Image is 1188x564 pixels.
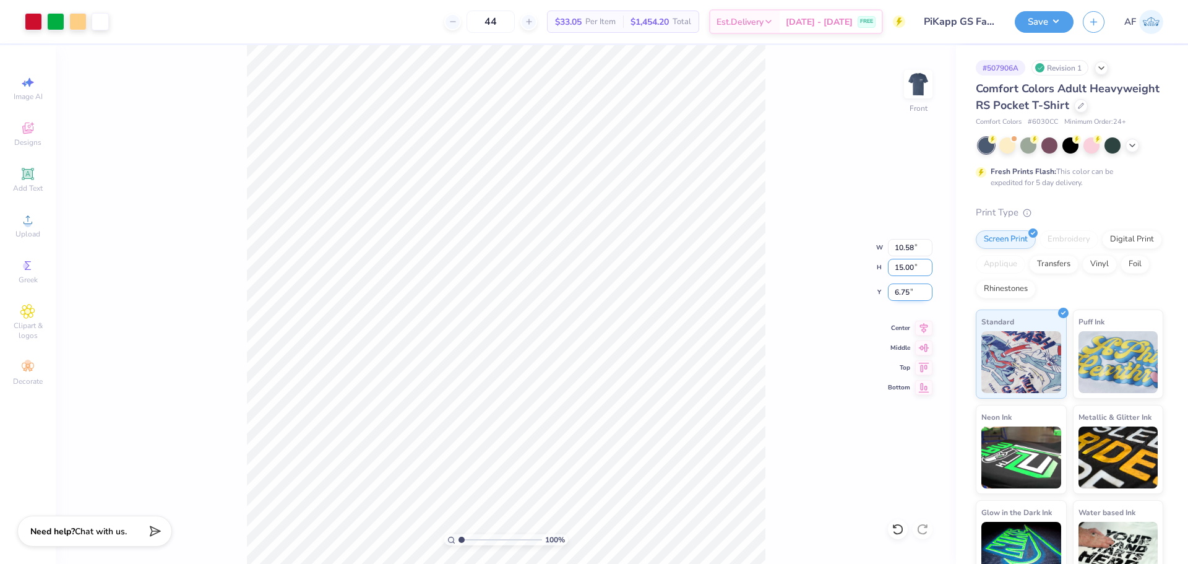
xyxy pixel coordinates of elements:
span: Designs [14,137,41,147]
span: Standard [981,315,1014,328]
span: Minimum Order: 24 + [1064,117,1126,128]
span: AF [1124,15,1136,29]
div: # 507906A [976,60,1025,76]
span: $1,454.20 [631,15,669,28]
span: Metallic & Glitter Ink [1078,410,1151,423]
span: Chat with us. [75,526,127,537]
span: Comfort Colors Adult Heavyweight RS Pocket T-Shirt [976,81,1160,113]
button: Save [1015,11,1074,33]
div: Rhinestones [976,280,1036,298]
span: Neon Ink [981,410,1012,423]
div: Transfers [1029,255,1078,274]
span: $33.05 [555,15,582,28]
span: Glow in the Dark Ink [981,506,1052,519]
span: Top [888,363,910,372]
input: Untitled Design [915,9,1005,34]
span: Image AI [14,92,43,102]
span: Middle [888,344,910,352]
span: Est. Delivery [717,15,764,28]
a: AF [1124,10,1163,34]
div: This color can be expedited for 5 day delivery. [991,166,1143,188]
span: # 6030CC [1028,117,1058,128]
input: – – [467,11,515,33]
div: Applique [976,255,1025,274]
img: Standard [981,331,1061,393]
div: Screen Print [976,230,1036,249]
img: Neon Ink [981,427,1061,488]
span: Puff Ink [1078,315,1104,328]
span: Comfort Colors [976,117,1022,128]
div: Vinyl [1082,255,1117,274]
span: Bottom [888,383,910,392]
div: Embroidery [1039,230,1098,249]
div: Front [910,103,928,114]
span: FREE [860,17,873,26]
span: Greek [19,275,38,285]
div: Revision 1 [1031,60,1088,76]
img: Ana Francesca Bustamante [1139,10,1163,34]
div: Foil [1121,255,1150,274]
img: Puff Ink [1078,331,1158,393]
strong: Need help? [30,526,75,537]
span: 100 % [545,534,565,545]
span: Water based Ink [1078,506,1135,519]
strong: Fresh Prints Flash: [991,167,1056,176]
span: Decorate [13,376,43,386]
span: Upload [15,229,40,239]
span: [DATE] - [DATE] [786,15,853,28]
img: Front [906,72,931,97]
span: Add Text [13,183,43,193]
span: Per Item [585,15,616,28]
span: Total [673,15,691,28]
span: Clipart & logos [6,321,49,341]
img: Metallic & Glitter Ink [1078,427,1158,488]
div: Print Type [976,206,1163,220]
span: Center [888,324,910,332]
div: Digital Print [1102,230,1162,249]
